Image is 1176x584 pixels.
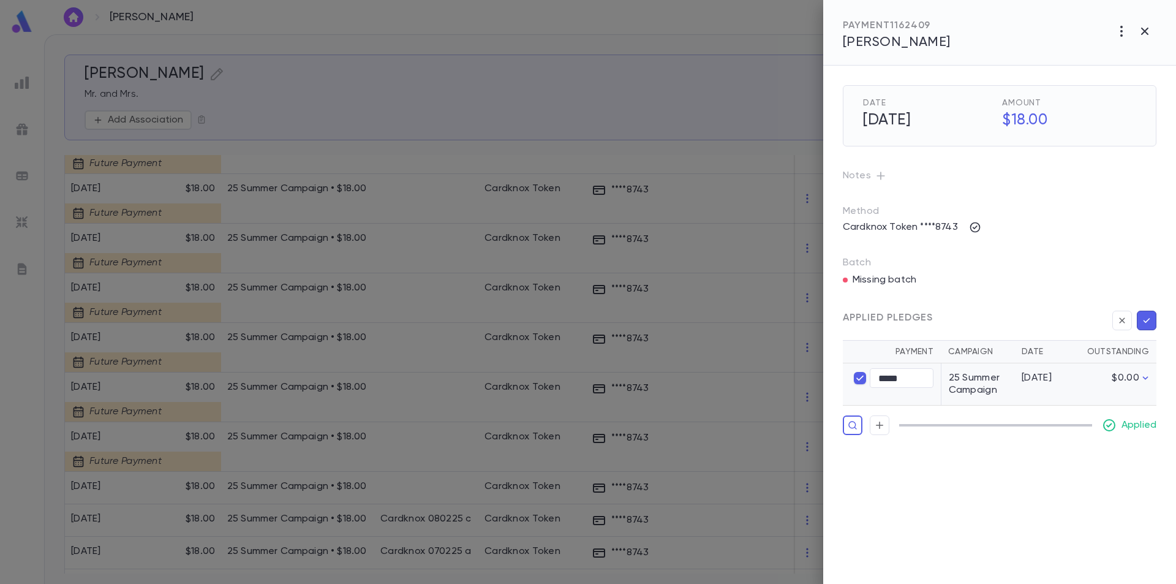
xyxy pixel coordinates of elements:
th: Outstanding [1076,341,1156,363]
p: Notes [843,166,1156,186]
span: [PERSON_NAME] [843,36,951,49]
h5: [DATE] [856,108,997,134]
th: Date [1014,341,1076,363]
th: Campaign [941,341,1014,363]
span: Applied Pledges [843,312,933,324]
td: 25 Summer Campaign [941,363,1014,406]
th: Payment [843,341,941,363]
p: Applied [1121,419,1156,431]
div: [DATE] [1022,372,1068,384]
h5: $18.00 [995,108,1136,134]
div: PAYMENT 1162409 [843,20,951,32]
span: Date [863,98,997,108]
p: Cardknox Token ****8743 [835,218,965,237]
span: Amount [1002,98,1136,108]
p: Missing batch [853,274,916,286]
p: Method [843,205,904,218]
p: Batch [843,257,1156,269]
td: $0.00 [1076,363,1156,406]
